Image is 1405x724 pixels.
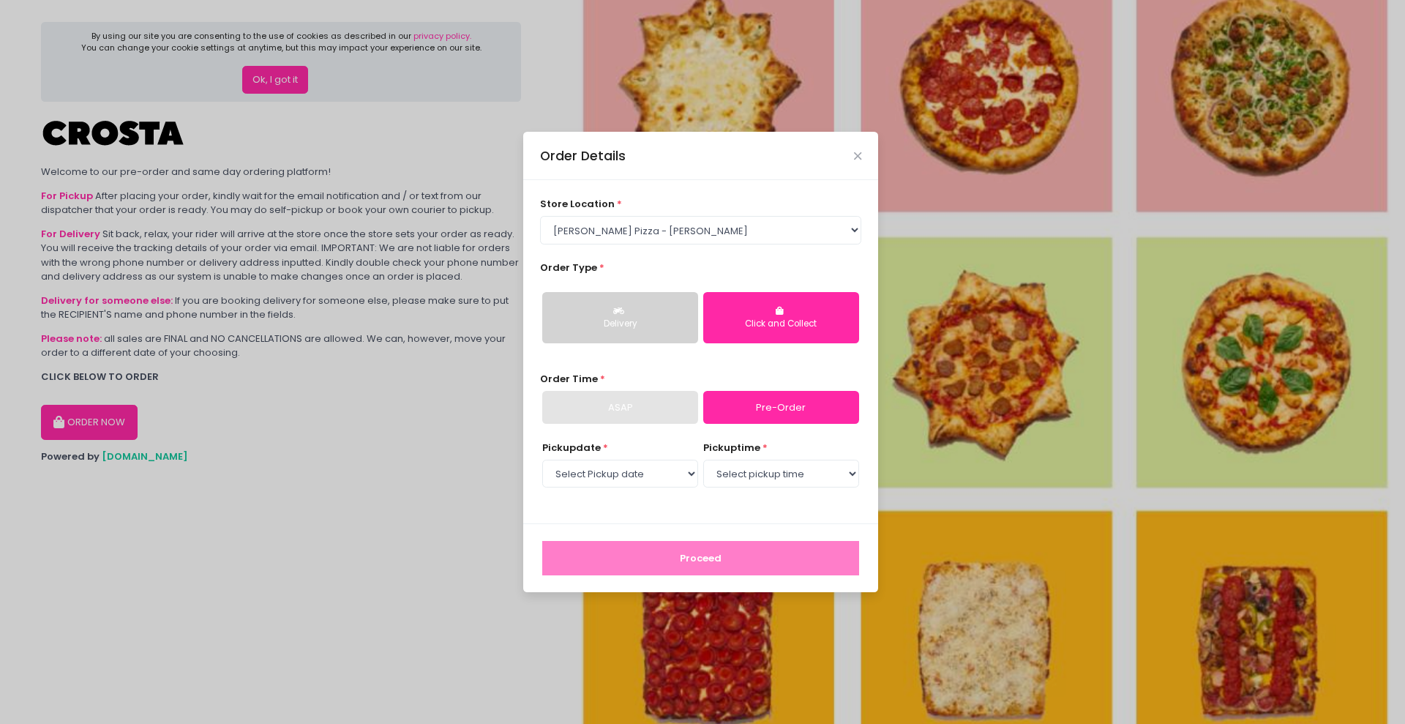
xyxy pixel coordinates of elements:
span: Order Type [540,261,597,275]
div: Order Details [540,146,626,165]
span: store location [540,197,615,211]
span: Pickup date [542,441,601,455]
button: Click and Collect [703,292,859,343]
button: Delivery [542,292,698,343]
a: Pre-Order [703,391,859,425]
span: Order Time [540,372,598,386]
div: Delivery [552,318,688,331]
button: Proceed [542,541,859,576]
div: Click and Collect [713,318,849,331]
button: Close [854,152,861,160]
span: pickup time [703,441,760,455]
